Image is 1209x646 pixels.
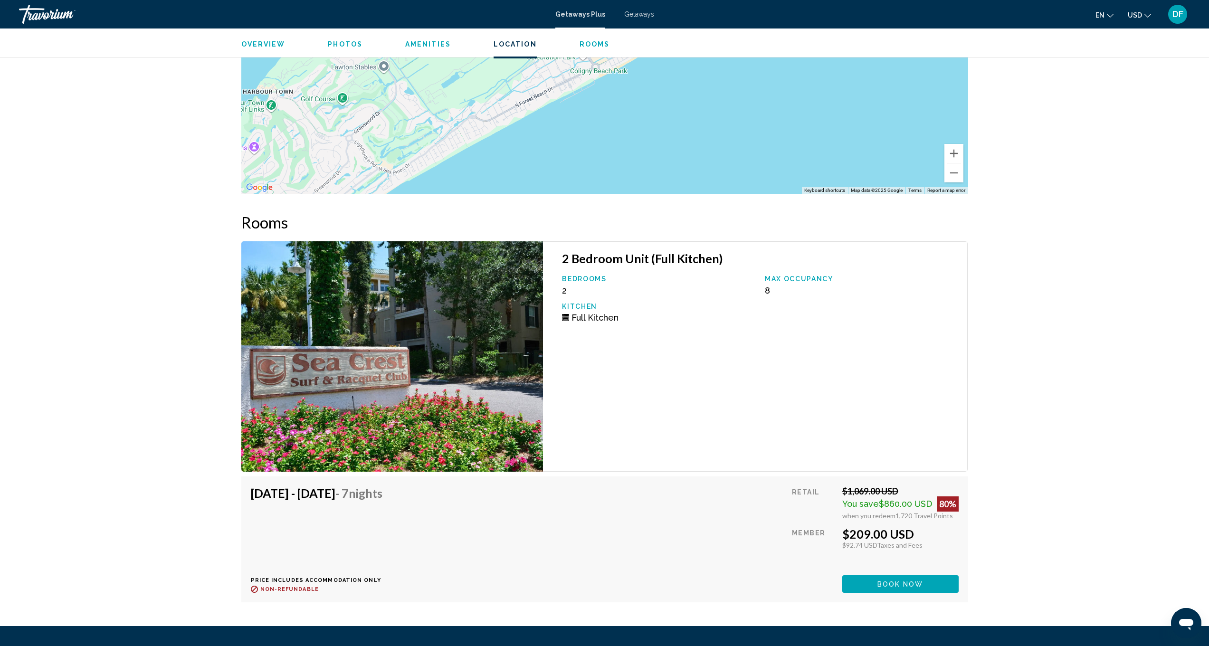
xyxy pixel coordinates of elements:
img: Google [244,181,275,194]
button: User Menu [1165,4,1190,24]
button: Amenities [405,40,451,48]
img: 0578E01X.jpg [241,241,543,472]
div: 80% [937,496,959,512]
a: Terms (opens in new tab) [908,188,922,193]
span: DF [1172,9,1183,19]
div: $209.00 USD [842,527,959,541]
button: Keyboard shortcuts [804,187,845,194]
iframe: Button to launch messaging window [1171,608,1201,638]
a: Getaways Plus [555,10,605,18]
div: $1,069.00 USD [842,486,959,496]
p: Max Occupancy [765,275,958,283]
button: Photos [328,40,362,48]
span: Nights [349,486,382,500]
button: Rooms [580,40,610,48]
div: Member [792,527,835,568]
p: Kitchen [562,303,755,310]
span: Taxes and Fees [877,541,923,549]
span: $860.00 USD [879,499,932,509]
button: Change currency [1128,8,1151,22]
span: Non-refundable [260,586,319,592]
span: Full Kitchen [571,313,619,323]
span: USD [1128,11,1142,19]
span: 2 [562,285,567,295]
a: Report a map error [927,188,965,193]
a: Travorium [19,5,546,24]
button: Location [494,40,537,48]
p: Bedrooms [562,275,755,283]
button: Book now [842,575,959,593]
span: when you redeem [842,512,895,520]
h4: [DATE] - [DATE] [251,486,382,500]
span: Book now [877,580,923,588]
h2: Rooms [241,213,968,232]
button: Zoom in [944,144,963,163]
p: Price includes accommodation only [251,577,390,583]
a: Getaways [624,10,654,18]
a: Open this area in Google Maps (opens a new window) [244,181,275,194]
span: - 7 [335,486,382,500]
span: You save [842,499,879,509]
span: 8 [765,285,770,295]
h3: 2 Bedroom Unit (Full Kitchen) [562,251,958,266]
span: 1,720 Travel Points [895,512,953,520]
span: Map data ©2025 Google [851,188,903,193]
span: en [1095,11,1104,19]
div: Retail [792,486,835,520]
button: Change language [1095,8,1114,22]
button: Overview [241,40,286,48]
div: $92.74 USD [842,541,959,549]
button: Zoom out [944,163,963,182]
